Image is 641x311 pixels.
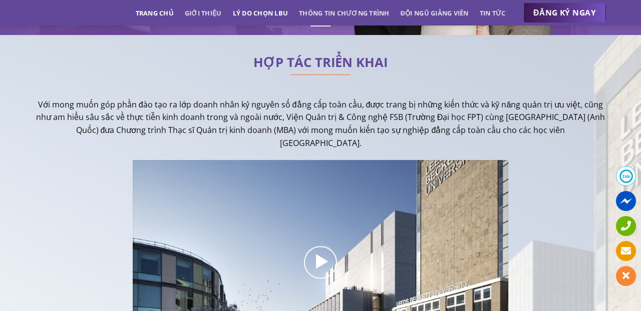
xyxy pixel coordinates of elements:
[523,3,606,23] a: ĐĂNG KÝ NGAY
[233,4,288,22] a: Lý do chọn LBU
[290,74,351,75] img: line-lbu.jpg
[136,4,174,22] a: Trang chủ
[35,57,606,67] h2: HỢP TÁC TRIỂN KHAI
[185,4,222,22] a: Giới thiệu
[480,4,506,22] a: Tin tức
[533,6,596,19] span: ĐĂNG KÝ NGAY
[299,4,390,22] a: Thông tin chương trình
[401,4,469,22] a: Đội ngũ giảng viên
[35,98,606,149] p: Với mong muốn góp phần đào tạo ra lớp doanh nhân kỷ nguyên số đẳng cấp toàn cầu, được trang bị nh...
